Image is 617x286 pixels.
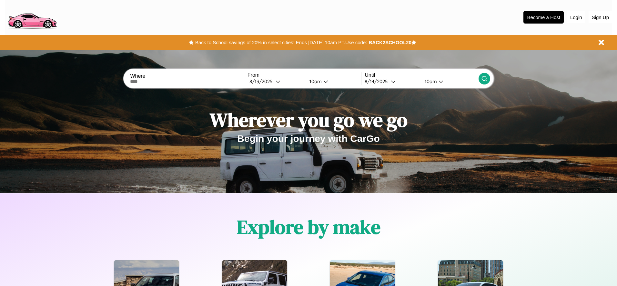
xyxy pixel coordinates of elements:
button: Back to School savings of 20% in select cities! Ends [DATE] 10am PT.Use code: [194,38,369,47]
h1: Explore by make [237,214,380,240]
div: 10am [306,78,323,84]
button: Login [567,11,585,23]
button: 8/13/2025 [248,78,304,85]
label: Where [130,73,244,79]
div: 10am [421,78,439,84]
label: From [248,72,361,78]
button: 10am [304,78,361,85]
label: Until [365,72,478,78]
div: 8 / 14 / 2025 [365,78,391,84]
b: BACK2SCHOOL20 [369,40,411,45]
button: Become a Host [523,11,564,24]
button: Sign Up [589,11,612,23]
img: logo [5,3,59,30]
div: 8 / 13 / 2025 [249,78,276,84]
button: 10am [420,78,478,85]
